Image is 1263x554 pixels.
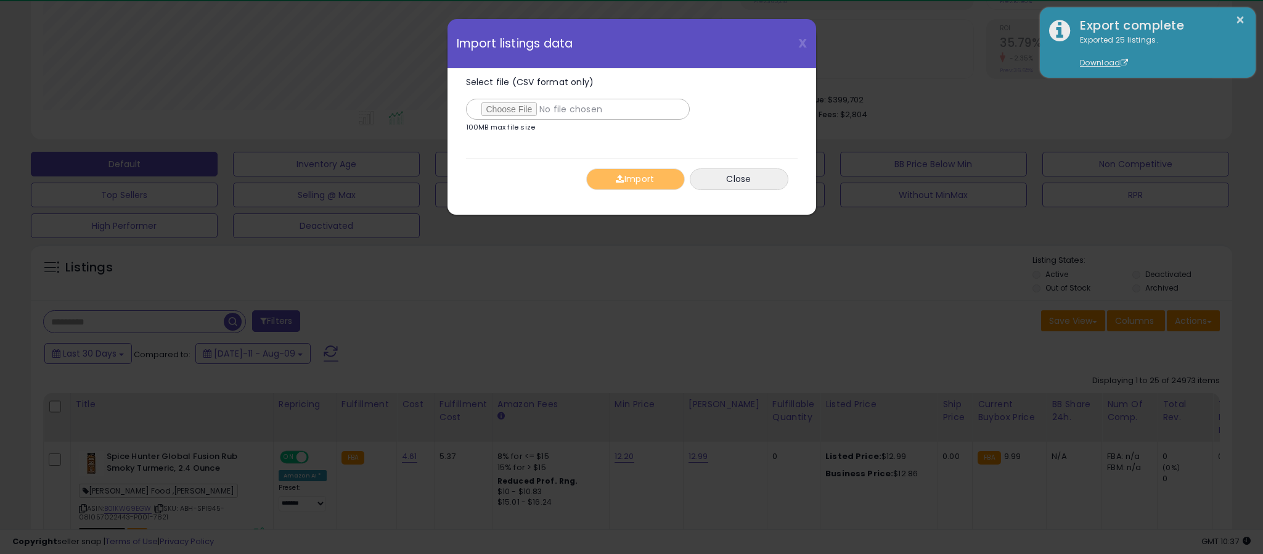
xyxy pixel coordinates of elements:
[1235,12,1245,28] button: ×
[466,76,594,88] span: Select file (CSV format only)
[1071,17,1246,35] div: Export complete
[1071,35,1246,69] div: Exported 25 listings.
[798,35,807,52] span: X
[690,168,788,190] button: Close
[466,124,536,131] p: 100MB max file size
[586,168,685,190] button: Import
[1080,57,1128,68] a: Download
[457,38,573,49] span: Import listings data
